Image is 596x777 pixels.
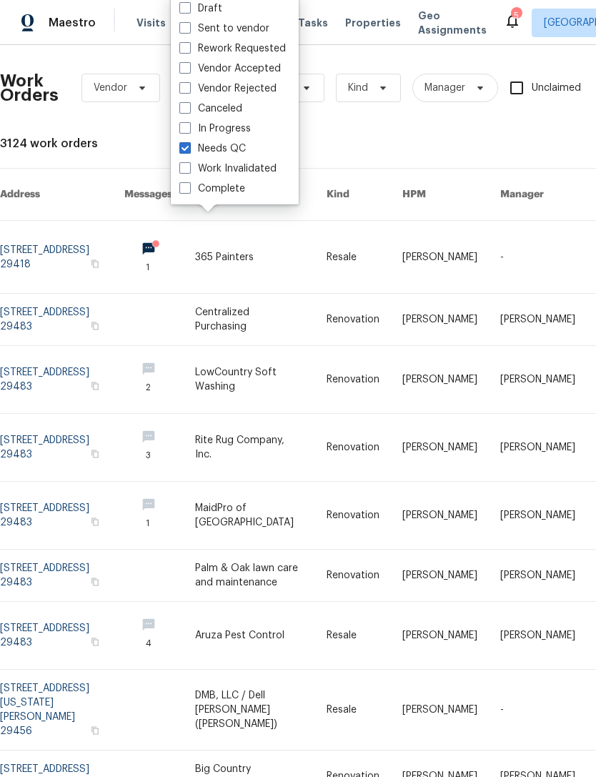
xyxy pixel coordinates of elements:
[424,81,465,95] span: Manager
[315,602,391,670] td: Resale
[298,18,328,28] span: Tasks
[391,550,489,602] td: [PERSON_NAME]
[345,16,401,30] span: Properties
[489,482,587,550] td: [PERSON_NAME]
[489,550,587,602] td: [PERSON_NAME]
[179,162,277,176] label: Work Invalidated
[511,9,521,23] div: 5
[315,414,391,482] td: Renovation
[315,169,391,221] th: Kind
[184,482,314,550] td: MaidPro of [GEOGRAPHIC_DATA]
[89,515,101,528] button: Copy Address
[136,16,166,30] span: Visits
[89,257,101,270] button: Copy Address
[113,169,184,221] th: Messages
[489,294,587,346] td: [PERSON_NAME]
[89,380,101,392] button: Copy Address
[184,221,314,294] td: 365 Painters
[179,1,222,16] label: Draft
[184,602,314,670] td: Aruza Pest Control
[391,602,489,670] td: [PERSON_NAME]
[184,294,314,346] td: Centralized Purchasing
[489,670,587,751] td: -
[179,81,277,96] label: Vendor Rejected
[179,122,251,136] label: In Progress
[94,81,127,95] span: Vendor
[184,414,314,482] td: Rite Rug Company, Inc.
[179,182,245,196] label: Complete
[315,221,391,294] td: Resale
[418,9,487,37] span: Geo Assignments
[391,346,489,414] td: [PERSON_NAME]
[315,346,391,414] td: Renovation
[348,81,368,95] span: Kind
[391,670,489,751] td: [PERSON_NAME]
[179,61,281,76] label: Vendor Accepted
[489,346,587,414] td: [PERSON_NAME]
[315,670,391,751] td: Resale
[489,169,587,221] th: Manager
[89,447,101,460] button: Copy Address
[184,346,314,414] td: LowCountry Soft Washing
[179,41,286,56] label: Rework Requested
[391,482,489,550] td: [PERSON_NAME]
[49,16,96,30] span: Maestro
[179,102,242,116] label: Canceled
[179,21,269,36] label: Sent to vendor
[391,294,489,346] td: [PERSON_NAME]
[89,575,101,588] button: Copy Address
[89,724,101,737] button: Copy Address
[89,320,101,332] button: Copy Address
[391,414,489,482] td: [PERSON_NAME]
[391,221,489,294] td: [PERSON_NAME]
[315,550,391,602] td: Renovation
[391,169,489,221] th: HPM
[315,482,391,550] td: Renovation
[184,670,314,751] td: DMB, LLC / Dell [PERSON_NAME] ([PERSON_NAME])
[532,81,581,96] span: Unclaimed
[489,221,587,294] td: -
[179,142,246,156] label: Needs QC
[489,602,587,670] td: [PERSON_NAME]
[89,635,101,648] button: Copy Address
[315,294,391,346] td: Renovation
[489,414,587,482] td: [PERSON_NAME]
[184,550,314,602] td: Palm & Oak lawn care and maintenance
